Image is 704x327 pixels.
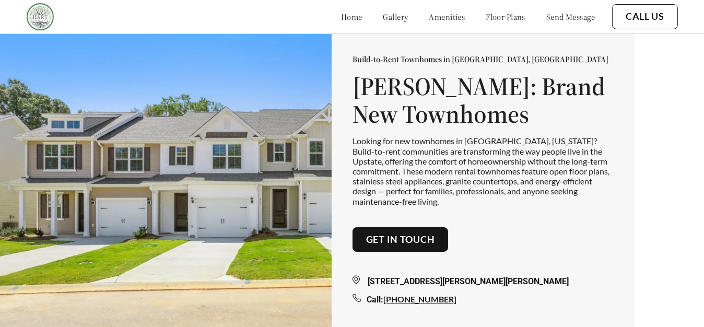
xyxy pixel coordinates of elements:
[353,54,614,64] p: Build-to-Rent Townhomes in [GEOGRAPHIC_DATA], [GEOGRAPHIC_DATA]
[366,234,435,246] a: Get in touch
[383,294,456,304] a: [PHONE_NUMBER]
[383,11,408,22] a: gallery
[353,73,614,128] h1: [PERSON_NAME]: Brand New Townhomes
[486,11,525,22] a: floor plans
[26,3,54,31] img: Company logo
[546,11,595,22] a: send message
[367,295,383,305] span: Call:
[341,11,362,22] a: home
[353,227,449,252] button: Get in touch
[626,11,664,22] a: Call Us
[429,11,465,22] a: amenities
[353,136,614,206] p: Looking for new townhomes in [GEOGRAPHIC_DATA], [US_STATE]? Build-to-rent communities are transfo...
[353,275,614,288] div: [STREET_ADDRESS][PERSON_NAME][PERSON_NAME]
[612,4,678,29] button: Call Us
